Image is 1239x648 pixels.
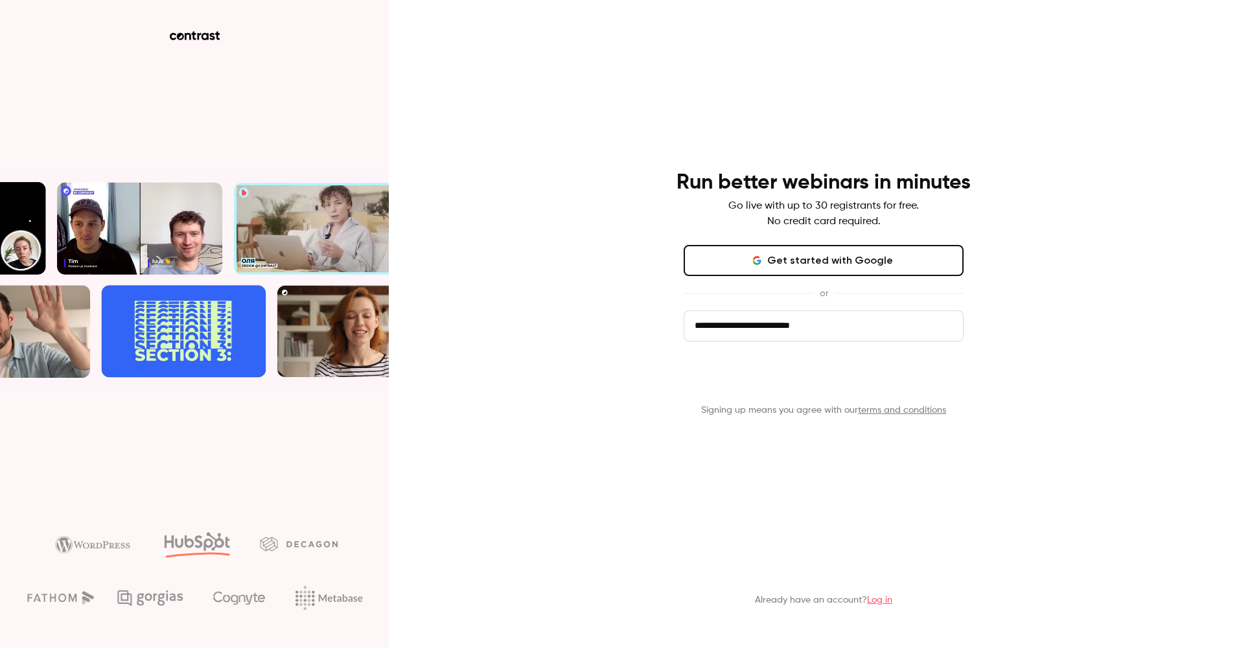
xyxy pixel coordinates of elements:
a: terms and conditions [858,406,946,415]
p: Already have an account? [755,594,892,607]
h4: Run better webinars in minutes [677,170,971,196]
button: Get started [684,362,964,393]
img: decagon [260,537,338,551]
button: Get started with Google [684,245,964,276]
span: or [813,286,835,300]
a: Log in [867,596,892,605]
p: Signing up means you agree with our [684,404,964,417]
p: Go live with up to 30 registrants for free. No credit card required. [728,198,919,229]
